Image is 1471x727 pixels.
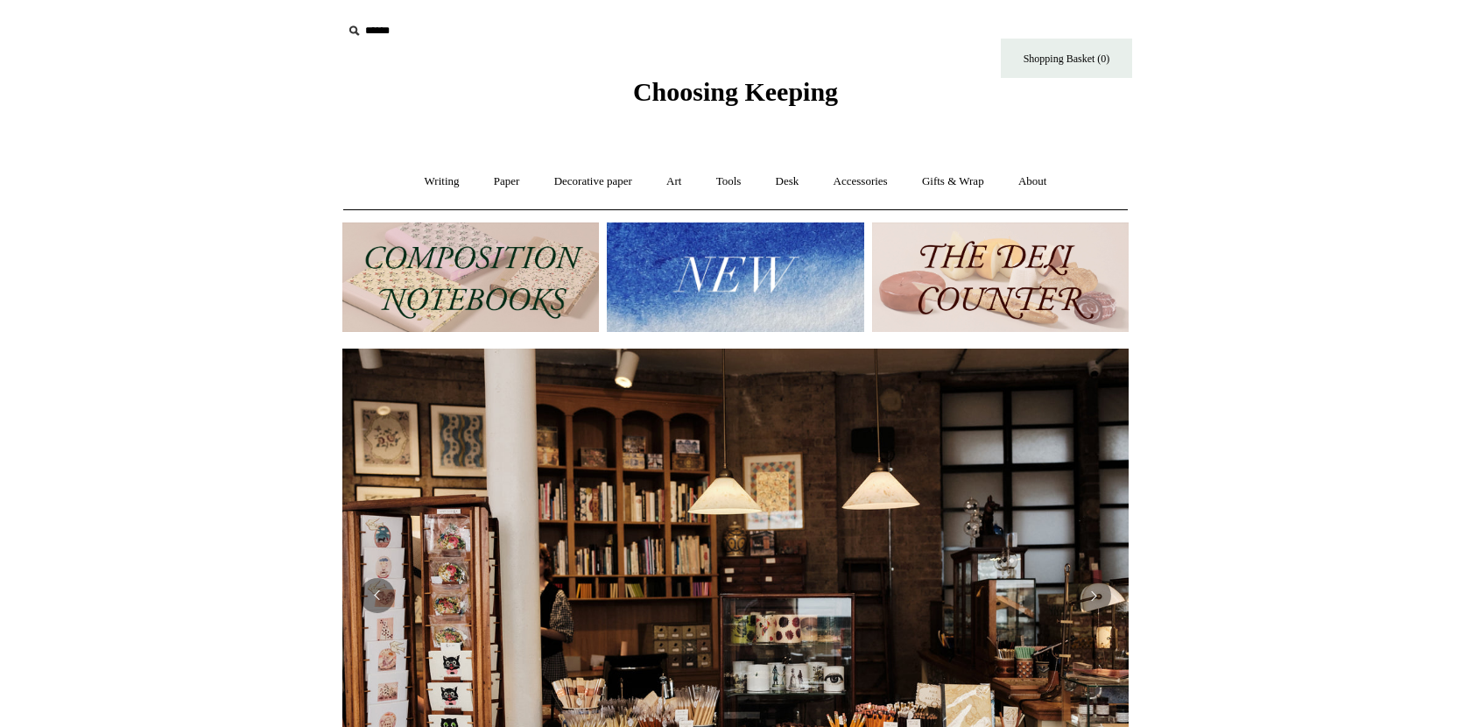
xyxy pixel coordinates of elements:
[478,159,536,205] a: Paper
[818,159,904,205] a: Accessories
[538,159,648,205] a: Decorative paper
[1003,159,1063,205] a: About
[1001,39,1132,78] a: Shopping Basket (0)
[700,159,757,205] a: Tools
[906,159,1000,205] a: Gifts & Wrap
[360,578,395,613] button: Previous
[607,222,863,332] img: New.jpg__PID:f73bdf93-380a-4a35-bcfe-7823039498e1
[633,77,838,106] span: Choosing Keeping
[1076,578,1111,613] button: Next
[342,222,599,332] img: 202302 Composition ledgers.jpg__PID:69722ee6-fa44-49dd-a067-31375e5d54ec
[872,222,1129,332] img: The Deli Counter
[409,159,475,205] a: Writing
[633,91,838,103] a: Choosing Keeping
[760,159,815,205] a: Desk
[651,159,697,205] a: Art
